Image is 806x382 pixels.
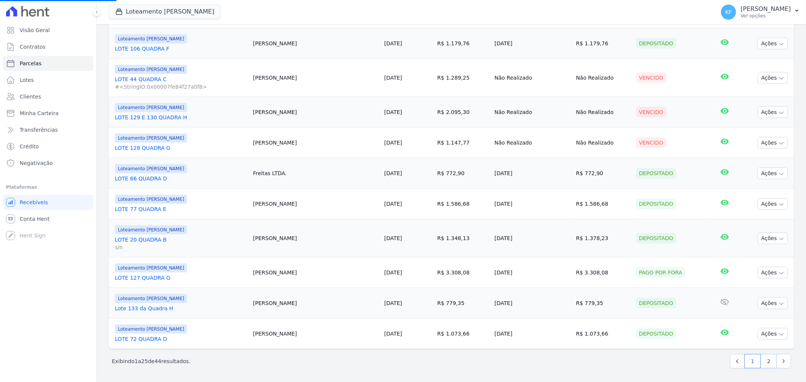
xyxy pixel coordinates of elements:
a: LOTE 128 QUADRA G [115,144,247,152]
span: 1 [135,358,138,364]
td: [PERSON_NAME] [250,257,381,288]
a: Conta Hent [3,211,93,226]
td: Não Realizado [573,128,633,158]
td: [DATE] [492,219,573,257]
td: Não Realizado [492,59,573,97]
span: Parcelas [20,60,42,67]
a: Crédito [3,139,93,154]
a: [DATE] [384,170,402,176]
span: Loteamento [PERSON_NAME] [115,294,187,303]
button: Ações [758,267,788,279]
span: 44 [155,358,161,364]
span: Loteamento [PERSON_NAME] [115,325,187,334]
td: Não Realizado [573,97,633,128]
a: Lote 133 da Quadra H [115,305,247,312]
td: R$ 1.348,13 [434,219,491,257]
a: Previous [730,354,744,368]
a: 1 [744,354,761,368]
td: [PERSON_NAME] [250,219,381,257]
td: [PERSON_NAME] [250,97,381,128]
button: Loteamento [PERSON_NAME] [109,5,221,19]
a: LOTE 106 QUADRA F [115,45,247,52]
span: s/n [115,243,247,251]
td: Não Realizado [573,59,633,97]
button: Ações [758,106,788,118]
td: R$ 1.586,68 [573,189,633,219]
td: [DATE] [492,28,573,59]
a: Minha Carteira [3,106,93,121]
span: 25 [141,358,148,364]
a: Negativação [3,156,93,171]
td: [PERSON_NAME] [250,319,381,349]
a: [DATE] [384,40,402,46]
p: Exibindo a de resultados. [112,357,190,365]
td: [PERSON_NAME] [250,189,381,219]
a: Parcelas [3,56,93,71]
a: Transferências [3,122,93,137]
span: Loteamento [PERSON_NAME] [115,134,187,143]
span: Negativação [20,159,53,167]
td: R$ 772,90 [434,158,491,189]
td: R$ 772,90 [573,158,633,189]
span: Loteamento [PERSON_NAME] [115,263,187,273]
td: [PERSON_NAME] [250,28,381,59]
a: LOTE 44 QUADRA C#<StringIO:0x00007fe84f27a0f8> [115,75,247,91]
a: Next [777,354,791,368]
td: R$ 1.289,25 [434,59,491,97]
td: [PERSON_NAME] [250,288,381,319]
span: Loteamento [PERSON_NAME] [115,225,187,234]
a: Recebíveis [3,195,93,210]
a: [DATE] [384,270,402,276]
a: LOTE 72 QUADRA D [115,335,247,343]
a: LOTE 127 QUADRA G [115,274,247,282]
td: [PERSON_NAME] [250,128,381,158]
a: LOTE 77 QUADRA E [115,205,247,213]
div: Depositado [636,199,676,209]
button: Ações [758,72,788,84]
div: Vencido [636,107,667,117]
span: Contratos [20,43,45,51]
div: Vencido [636,72,667,83]
td: [DATE] [492,257,573,288]
div: Depositado [636,38,676,49]
span: Transferências [20,126,58,134]
div: Depositado [636,168,676,179]
a: Visão Geral [3,23,93,38]
button: Ações [758,168,788,179]
div: Depositado [636,298,676,308]
td: R$ 1.179,76 [434,28,491,59]
td: R$ 1.073,66 [573,319,633,349]
td: R$ 779,35 [434,288,491,319]
span: Clientes [20,93,41,100]
a: Contratos [3,39,93,54]
td: Freitas LTDA. [250,158,381,189]
a: Lotes [3,72,93,88]
td: R$ 1.147,77 [434,128,491,158]
td: R$ 3.308,08 [573,257,633,288]
span: Minha Carteira [20,109,59,117]
span: Loteamento [PERSON_NAME] [115,34,187,43]
a: [DATE] [384,331,402,337]
button: KF [PERSON_NAME] Ver opções [715,2,806,23]
button: Ações [758,297,788,309]
a: [DATE] [384,300,402,306]
td: Não Realizado [492,97,573,128]
a: [DATE] [384,140,402,146]
p: [PERSON_NAME] [741,5,791,13]
p: Ver opções [741,13,791,19]
button: Ações [758,137,788,149]
span: Lotes [20,76,34,84]
span: Loteamento [PERSON_NAME] [115,195,187,204]
button: Ações [758,233,788,244]
td: [DATE] [492,158,573,189]
td: [DATE] [492,189,573,219]
div: Depositado [636,328,676,339]
td: R$ 1.073,66 [434,319,491,349]
td: [PERSON_NAME] [250,59,381,97]
td: [DATE] [492,288,573,319]
a: Clientes [3,89,93,104]
button: Ações [758,328,788,340]
a: [DATE] [384,201,402,207]
div: Vencido [636,137,667,148]
div: Depositado [636,233,676,243]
